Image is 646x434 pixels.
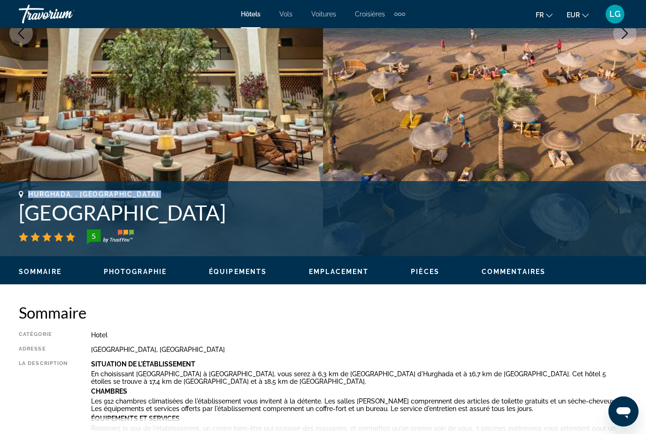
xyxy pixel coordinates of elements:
[536,8,553,22] button: Change language
[19,360,68,431] div: La description
[567,11,580,19] span: EUR
[19,346,68,353] div: Adresse
[608,396,638,426] iframe: Bouton de lancement de la fenêtre de messagerie
[355,10,385,18] a: Croisières
[9,22,33,45] button: Previous image
[91,331,627,339] div: Hotel
[91,415,180,422] b: Équipements Et Services
[311,10,336,18] a: Voitures
[91,388,127,395] b: Chambres
[91,360,195,368] b: Situation De L'établissement
[28,190,159,198] span: Hurghada, , [GEOGRAPHIC_DATA]
[84,230,103,242] div: 5
[19,303,627,322] h2: Sommaire
[309,267,369,276] button: Emplacement
[609,9,621,19] span: LG
[279,10,292,18] a: Vols
[91,370,627,385] p: En choisissant [GEOGRAPHIC_DATA] à [GEOGRAPHIC_DATA], vous serez à 6,3 km de [GEOGRAPHIC_DATA] d'...
[91,346,627,353] div: [GEOGRAPHIC_DATA], [GEOGRAPHIC_DATA]
[613,22,637,45] button: Next image
[104,267,167,276] button: Photographie
[19,2,113,26] a: Travorium
[567,8,589,22] button: Change currency
[19,331,68,339] div: Catégorie
[411,267,439,276] button: Pièces
[603,4,627,24] button: User Menu
[394,7,405,22] button: Extra navigation items
[241,10,261,18] a: Hôtels
[19,200,627,225] h1: [GEOGRAPHIC_DATA]
[19,267,62,276] button: Sommaire
[536,11,544,19] span: fr
[209,267,267,276] button: Équipements
[482,267,546,276] button: Commentaires
[87,229,134,244] img: trustyou-badge-hor.svg
[91,397,627,412] p: Les 912 chambres climatisées de l'établissement vous invitent à la détente. Les salles [PERSON_NA...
